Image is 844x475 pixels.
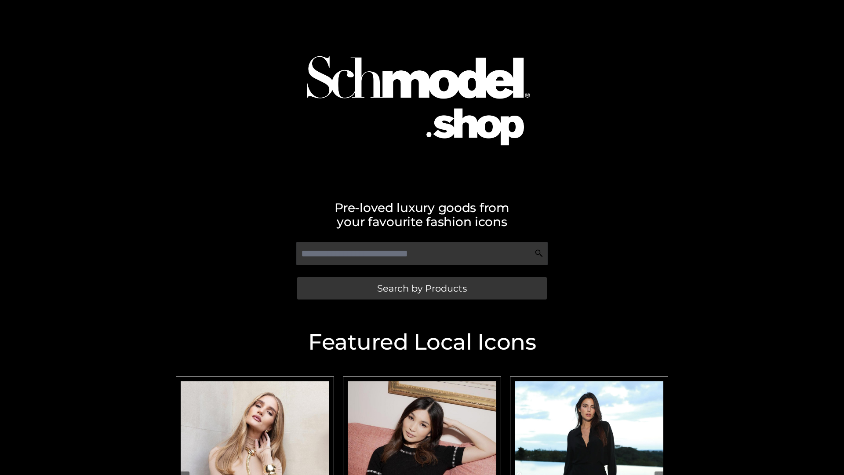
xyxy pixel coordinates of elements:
a: Search by Products [297,277,547,300]
span: Search by Products [377,284,467,293]
h2: Pre-loved luxury goods from your favourite fashion icons [171,201,673,229]
img: Search Icon [535,249,543,258]
h2: Featured Local Icons​ [171,331,673,353]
